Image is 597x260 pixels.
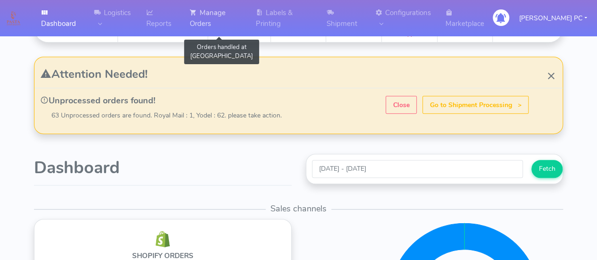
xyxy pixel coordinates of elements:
[51,252,274,260] h5: SHOPIFY ORDERS
[430,101,521,109] strong: Go to Shipment Processing >
[531,160,563,177] button: Fetch
[389,31,430,37] h6: Shipped
[40,67,563,80] h3: Attention Needed!
[34,159,292,177] h1: Dashboard
[393,101,410,109] strong: Close
[154,231,171,247] img: shopify
[278,31,319,37] h6: Confirmed
[386,96,417,113] button: Close
[512,8,594,28] button: [PERSON_NAME] PC
[333,31,374,37] h6: Processed
[266,203,331,214] span: Sales channels
[312,160,523,177] input: Pick the Date Range
[445,31,486,37] h6: Delivered
[422,96,529,113] button: Go to Shipment Processing >
[51,110,563,120] p: 63 Unprocessed orders are found. Royal Mail : 1, Yodel : 62. please take action.
[125,31,201,37] h6: Total
[40,96,563,106] h4: Unprocessed orders found!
